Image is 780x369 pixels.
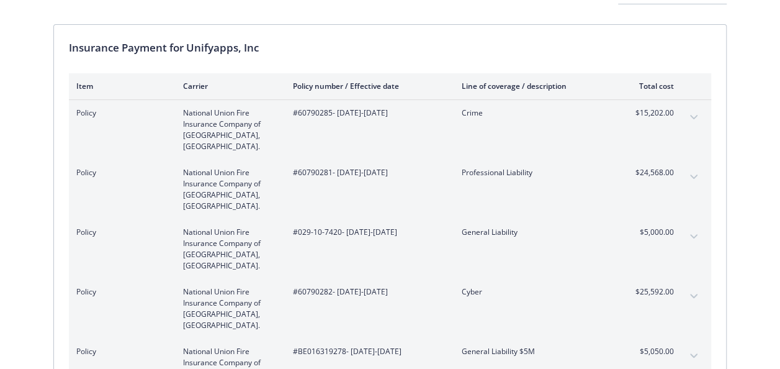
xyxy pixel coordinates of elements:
[69,160,711,219] div: PolicyNational Union Fire Insurance Company of [GEOGRAPHIC_DATA], [GEOGRAPHIC_DATA].#60790281- [D...
[462,227,607,238] span: General Liability
[684,346,704,366] button: expand content
[183,81,273,91] div: Carrier
[69,100,711,160] div: PolicyNational Union Fire Insurance Company of [GEOGRAPHIC_DATA], [GEOGRAPHIC_DATA].#60790285- [D...
[462,107,607,119] span: Crime
[462,167,607,178] span: Professional Liability
[183,286,273,331] span: National Union Fire Insurance Company of [GEOGRAPHIC_DATA], [GEOGRAPHIC_DATA].
[76,286,163,298] span: Policy
[293,286,442,298] span: #60790282 - [DATE]-[DATE]
[627,286,674,298] span: $25,592.00
[293,227,442,238] span: #029-10-7420 - [DATE]-[DATE]
[684,167,704,187] button: expand content
[76,107,163,119] span: Policy
[76,346,163,357] span: Policy
[69,40,711,56] div: Insurance Payment for Unifyapps, Inc
[69,279,711,339] div: PolicyNational Union Fire Insurance Company of [GEOGRAPHIC_DATA], [GEOGRAPHIC_DATA].#60790282- [D...
[627,81,674,91] div: Total cost
[293,167,442,178] span: #60790281 - [DATE]-[DATE]
[183,227,273,271] span: National Union Fire Insurance Company of [GEOGRAPHIC_DATA], [GEOGRAPHIC_DATA].
[462,346,607,357] span: General Liability $5M
[76,81,163,91] div: Item
[627,346,674,357] span: $5,050.00
[293,81,442,91] div: Policy number / Effective date
[183,107,273,152] span: National Union Fire Insurance Company of [GEOGRAPHIC_DATA], [GEOGRAPHIC_DATA].
[462,81,607,91] div: Line of coverage / description
[627,107,674,119] span: $15,202.00
[293,346,442,357] span: #BE016319278 - [DATE]-[DATE]
[684,107,704,127] button: expand content
[183,167,273,212] span: National Union Fire Insurance Company of [GEOGRAPHIC_DATA], [GEOGRAPHIC_DATA].
[76,167,163,178] span: Policy
[684,227,704,247] button: expand content
[684,286,704,306] button: expand content
[69,219,711,279] div: PolicyNational Union Fire Insurance Company of [GEOGRAPHIC_DATA], [GEOGRAPHIC_DATA].#029-10-7420-...
[76,227,163,238] span: Policy
[627,227,674,238] span: $5,000.00
[462,286,607,298] span: Cyber
[627,167,674,178] span: $24,568.00
[293,107,442,119] span: #60790285 - [DATE]-[DATE]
